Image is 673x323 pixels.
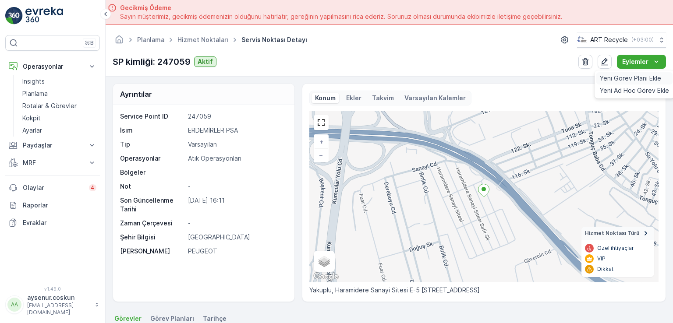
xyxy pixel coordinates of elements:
p: 247059 [188,112,285,121]
img: Google [312,271,340,282]
a: Rotalar & Görevler [19,100,100,112]
a: Hizmet Noktaları [177,36,228,43]
a: Olaylar4 [5,179,100,197]
span: Gecikmiş Ödeme [120,4,563,12]
a: Ayarlar [19,124,100,137]
span: Yeni Ad Hoc Görev Ekle [600,86,669,95]
button: Paydaşlar [5,137,100,154]
p: Ayrıntılar [120,89,152,99]
img: logo [5,7,23,25]
a: Kokpit [19,112,100,124]
a: Yakınlaştır [315,135,328,148]
p: Zaman Çerçevesi [120,219,184,228]
a: Evraklar [5,214,100,232]
p: Özel ihtiyaçlar [597,245,634,252]
span: Görev Planları [150,314,194,323]
p: Operasyonlar [23,62,82,71]
p: ERDEMİRLER PSA [188,126,285,135]
img: image_23.png [577,35,587,45]
p: Ekler [346,94,361,102]
p: Raporlar [23,201,96,210]
p: [EMAIL_ADDRESS][DOMAIN_NAME] [27,302,90,316]
p: ( +03:00 ) [631,36,654,43]
summary: Hizmet Noktası Türü [581,227,654,240]
p: Varsayılan [188,140,285,149]
a: Ana Sayfa [114,38,124,46]
a: Yeni Görev Planı Ekle [596,72,673,84]
p: Rotalar & Görevler [22,102,77,110]
a: Insights [19,75,100,88]
a: Uzaklaştır [315,148,328,161]
p: Aktif [198,57,213,66]
a: Planlama [19,88,100,100]
p: Paydaşlar [23,141,82,150]
span: Sayın müşterimiz, gecikmiş ödemenizin olduğunu hatırlatır, gereğinin yapılmasını rica ederiz. Sor... [120,12,563,21]
p: Şehir Bilgisi [120,233,184,242]
p: PEUGEOT [188,247,285,256]
span: Yeni Görev Planı Ekle [600,74,661,83]
button: Operasyonlar [5,58,100,75]
p: Planlama [22,89,48,98]
a: Bu bölgeyi Google Haritalar'da açın (yeni pencerede açılır) [312,271,340,282]
span: v 1.49.0 [5,286,100,291]
a: Planlama [137,36,164,43]
p: Evraklar [23,218,96,227]
p: VIP [597,255,606,262]
p: 4 [91,184,95,191]
p: [PERSON_NAME] [120,247,184,256]
div: AA [7,298,21,312]
p: ART Recycle [590,35,628,44]
button: Aktif [194,56,216,67]
p: Insights [22,77,45,86]
p: Varsayılan Kalemler [404,94,466,102]
p: ⌘B [85,39,94,46]
p: SP kimliği: 247059 [113,55,191,68]
button: ART Recycle(+03:00) [577,32,666,48]
p: aysenur.coskun [27,293,90,302]
span: Hizmet Noktası Türü [585,230,639,237]
p: Kokpit [22,114,41,123]
p: Not [120,182,184,191]
span: Tarihçe [203,314,227,323]
p: Service Point ID [120,112,184,121]
p: Ayarlar [22,126,42,135]
p: Son Güncellenme Tarihi [120,196,184,214]
span: − [319,151,323,158]
a: View Fullscreen [315,116,328,129]
p: Yakuplu, Haramidere Sanayi Sitesi E-5 [STREET_ADDRESS] [309,286,659,295]
p: [DATE] 16:11 [188,196,285,214]
p: - [188,219,285,228]
button: MRF [5,154,100,172]
span: Servis Noktası Detayı [240,35,309,44]
p: İsim [120,126,184,135]
p: Konum [315,94,336,102]
p: MRF [23,158,82,167]
span: + [319,138,323,145]
p: Takvim [372,94,394,102]
p: - [188,182,285,191]
a: Layers [315,252,334,271]
span: Görevler [114,314,142,323]
p: Tip [120,140,184,149]
p: Eylemler [622,57,648,66]
a: Yeni Ad Hoc Görev Ekle [596,84,673,97]
p: Bölgeler [120,168,184,177]
a: Raporlar [5,197,100,214]
p: Operasyonlar [120,154,184,163]
p: Olaylar [23,183,84,192]
p: Dikkat [597,266,613,273]
img: logo_light-DOdMpM7g.png [25,7,63,25]
p: [GEOGRAPHIC_DATA] [188,233,285,242]
button: AAaysenur.coskun[EMAIL_ADDRESS][DOMAIN_NAME] [5,293,100,316]
p: Atık Operasyonları [188,154,285,163]
button: Eylemler [617,55,666,69]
